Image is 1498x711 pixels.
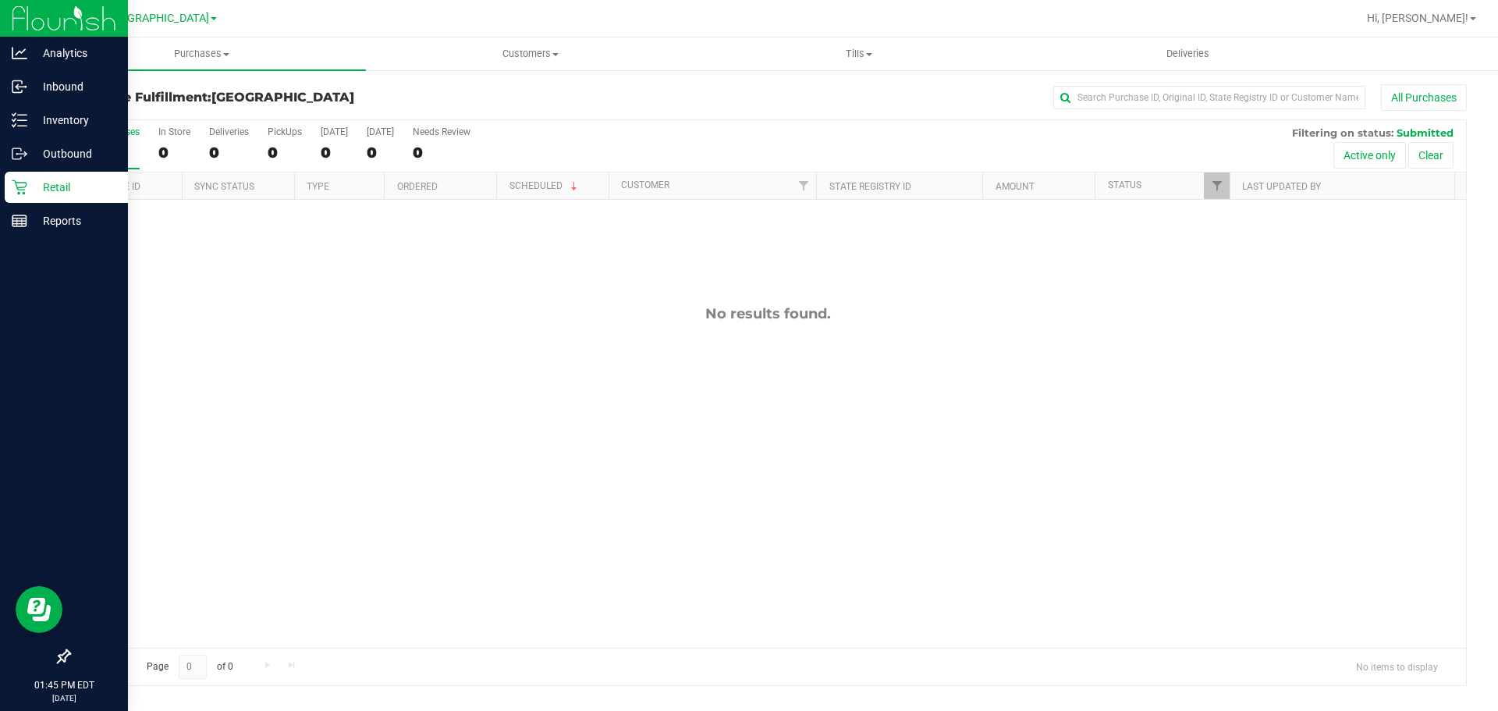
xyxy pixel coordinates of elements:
a: Filter [790,172,816,199]
span: Deliveries [1145,47,1230,61]
div: 0 [367,144,394,162]
p: [DATE] [7,692,121,704]
p: Inventory [27,111,121,130]
a: Customer [621,180,669,190]
a: Type [307,181,329,192]
div: PickUps [268,126,302,137]
a: Amount [996,181,1035,192]
span: [GEOGRAPHIC_DATA] [211,90,354,105]
inline-svg: Inventory [12,112,27,128]
a: Ordered [397,181,438,192]
div: 0 [413,144,470,162]
button: Clear [1408,142,1454,169]
inline-svg: Analytics [12,45,27,61]
inline-svg: Reports [12,213,27,229]
div: 0 [158,144,190,162]
a: Deliveries [1024,37,1352,70]
p: Reports [27,212,121,230]
a: Tills [694,37,1023,70]
div: [DATE] [321,126,348,137]
p: Inbound [27,77,121,96]
div: [DATE] [367,126,394,137]
span: Hi, [PERSON_NAME]! [1367,12,1468,24]
span: Customers [367,47,694,61]
a: State Registry ID [829,181,911,192]
span: Page of 0 [133,655,246,679]
p: 01:45 PM EDT [7,678,121,692]
div: Deliveries [209,126,249,137]
button: Active only [1333,142,1406,169]
span: Purchases [37,47,366,61]
h3: Purchase Fulfillment: [69,91,534,105]
span: [GEOGRAPHIC_DATA] [102,12,209,25]
p: Outbound [27,144,121,163]
span: No items to display [1344,655,1450,678]
input: Search Purchase ID, Original ID, State Registry ID or Customer Name... [1053,86,1365,109]
a: Last Updated By [1242,181,1321,192]
div: In Store [158,126,190,137]
inline-svg: Outbound [12,146,27,162]
button: All Purchases [1381,84,1467,111]
inline-svg: Retail [12,180,27,195]
span: Filtering on status: [1292,126,1393,139]
a: Status [1108,180,1141,190]
a: Purchases [37,37,366,70]
a: Sync Status [194,181,254,192]
p: Retail [27,178,121,197]
div: No results found. [69,305,1466,322]
div: Needs Review [413,126,470,137]
span: Tills [695,47,1022,61]
iframe: Resource center [16,586,62,633]
inline-svg: Inbound [12,79,27,94]
div: 0 [321,144,348,162]
span: Submitted [1397,126,1454,139]
a: Scheduled [509,180,580,191]
a: Customers [366,37,694,70]
div: 0 [268,144,302,162]
div: 0 [209,144,249,162]
a: Filter [1204,172,1230,199]
p: Analytics [27,44,121,62]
